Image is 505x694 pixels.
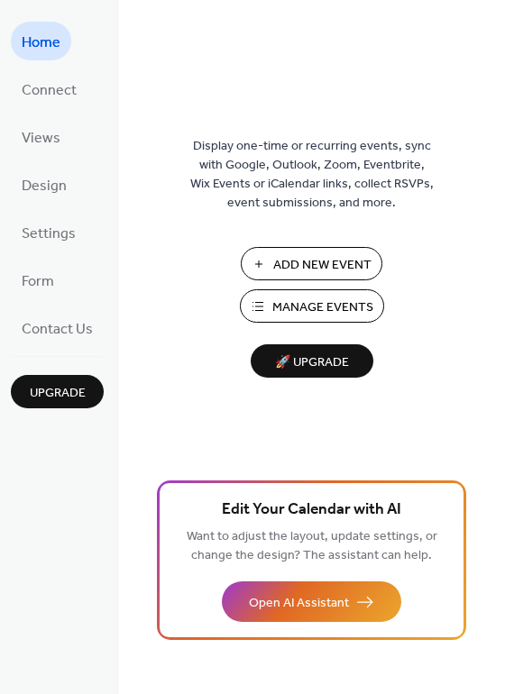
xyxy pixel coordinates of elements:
[22,29,60,57] span: Home
[22,315,93,343] span: Contact Us
[11,22,71,60] a: Home
[222,498,401,523] span: Edit Your Calendar with AI
[11,69,87,108] a: Connect
[22,220,76,248] span: Settings
[249,594,349,613] span: Open AI Assistant
[222,581,401,622] button: Open AI Assistant
[262,351,363,375] span: 🚀 Upgrade
[22,268,54,296] span: Form
[11,308,104,347] a: Contact Us
[22,124,60,152] span: Views
[30,384,86,403] span: Upgrade
[273,256,372,275] span: Add New Event
[272,298,373,317] span: Manage Events
[22,172,67,200] span: Design
[240,289,384,323] button: Manage Events
[11,213,87,251] a: Settings
[187,525,437,568] span: Want to adjust the layout, update settings, or change the design? The assistant can help.
[22,77,77,105] span: Connect
[241,247,382,280] button: Add New Event
[11,117,71,156] a: Views
[190,137,434,213] span: Display one-time or recurring events, sync with Google, Outlook, Zoom, Eventbrite, Wix Events or ...
[11,260,65,299] a: Form
[11,165,78,204] a: Design
[11,375,104,408] button: Upgrade
[251,344,373,378] button: 🚀 Upgrade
